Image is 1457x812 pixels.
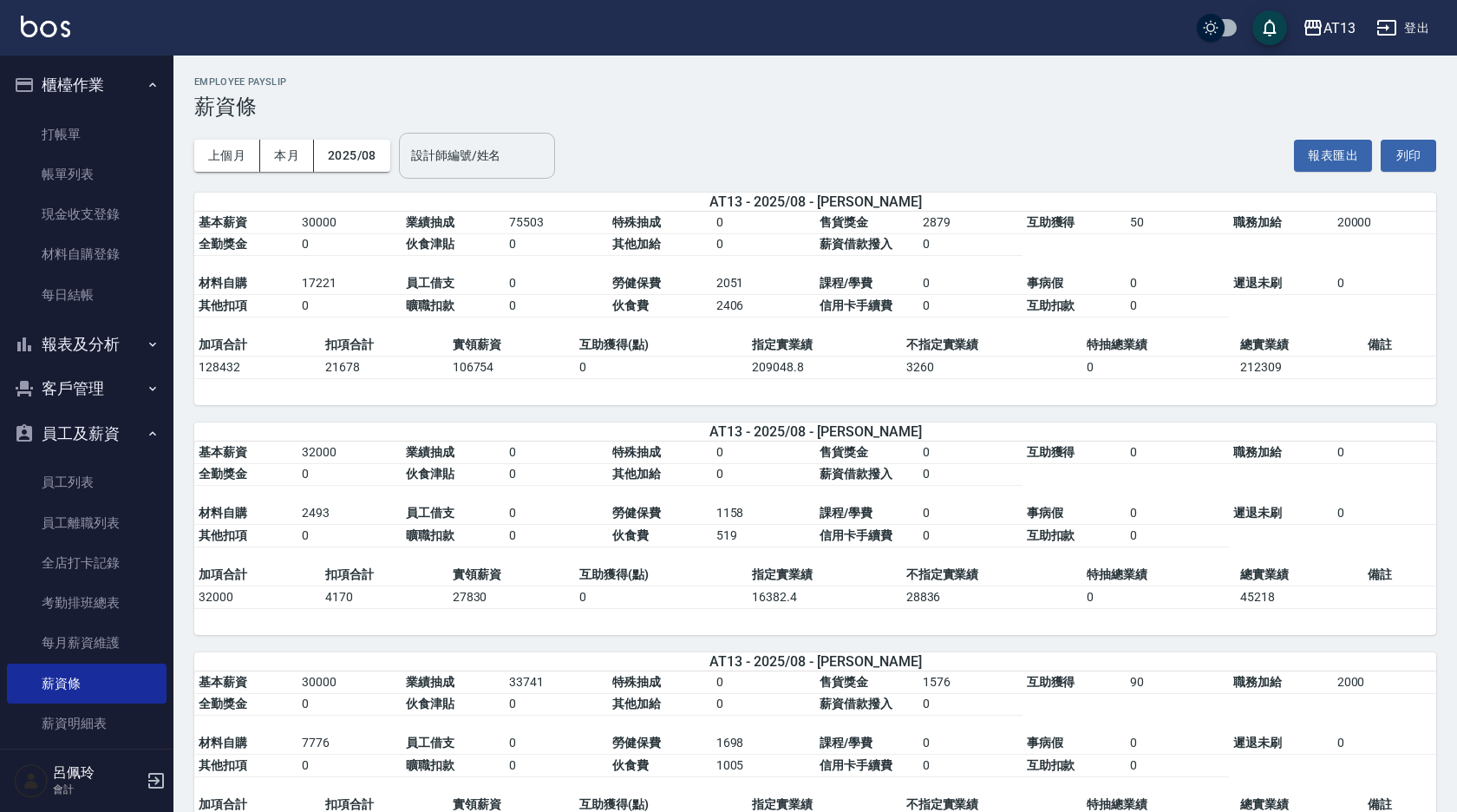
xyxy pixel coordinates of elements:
[918,233,1022,256] td: 0
[199,675,247,689] span: 基本薪資
[1369,12,1436,44] button: 登出
[918,502,1022,525] td: 0
[918,442,1022,464] td: 0
[748,356,901,378] td: 209048.8
[1381,140,1436,172] button: 列印
[1126,755,1229,777] td: 0
[7,194,167,234] a: 現金收支登錄
[918,525,1022,547] td: 0
[297,732,401,755] td: 7776
[1126,272,1229,295] td: 0
[712,525,815,547] td: 519
[1236,334,1362,357] td: 總實業績
[1233,506,1282,520] span: 遲退未刷
[297,502,401,525] td: 2493
[612,697,661,710] span: 其他加給
[505,272,608,295] td: 0
[194,95,1436,119] h3: 薪資條
[199,506,247,520] span: 材料自購
[7,743,167,783] a: 薪資轉帳明細
[820,758,892,772] span: 信用卡手續費
[7,543,167,583] a: 全店打卡記錄
[194,671,1436,794] table: a dense table
[902,334,1082,357] td: 不指定實業績
[1233,675,1282,689] span: 職務加給
[199,758,247,772] span: 其他扣項
[1333,442,1436,464] td: 0
[297,671,401,694] td: 30000
[406,675,454,689] span: 業績抽成
[406,506,454,520] span: 員工借支
[712,671,815,694] td: 0
[194,76,1436,88] h2: Employee Payslip
[820,528,892,542] span: 信用卡手續費
[194,212,1436,334] table: a dense table
[505,442,608,464] td: 0
[7,623,167,663] a: 每月薪資維護
[448,564,575,586] td: 實領薪資
[314,140,390,172] button: 2025/08
[199,276,247,290] span: 材料自購
[1126,671,1229,694] td: 90
[406,467,454,481] span: 伙食津貼
[297,463,401,486] td: 0
[1252,10,1287,45] button: save
[1082,586,1236,608] td: 0
[448,356,575,378] td: 106754
[199,215,247,229] span: 基本薪資
[918,212,1022,234] td: 2879
[7,322,167,367] button: 報表及分析
[1126,732,1229,755] td: 0
[7,462,167,502] a: 員工列表
[712,233,815,256] td: 0
[505,212,608,234] td: 75503
[1027,758,1075,772] span: 互助扣款
[297,525,401,547] td: 0
[505,755,608,777] td: 0
[748,586,901,608] td: 16382.4
[1333,671,1436,694] td: 2000
[199,298,247,312] span: 其他扣項
[612,276,661,290] span: 勞健保費
[297,693,401,716] td: 0
[575,586,748,608] td: 0
[902,586,1082,608] td: 28836
[297,442,401,464] td: 32000
[406,697,454,710] span: 伙食津貼
[820,467,892,481] span: 薪資借款撥入
[1126,212,1229,234] td: 50
[321,586,448,608] td: 4170
[7,411,167,456] button: 員工及薪資
[1126,502,1229,525] td: 0
[53,782,141,797] p: 會計
[918,732,1022,755] td: 0
[1333,212,1436,234] td: 20000
[1027,528,1075,542] span: 互助扣款
[712,732,815,755] td: 1698
[297,233,401,256] td: 0
[612,298,649,312] span: 伙食費
[709,653,922,670] span: AT13 - 2025/08 - [PERSON_NAME]
[321,564,448,586] td: 扣項合計
[260,140,314,172] button: 本月
[14,763,49,798] img: Person
[712,272,815,295] td: 2051
[820,697,892,710] span: 薪資借款撥入
[297,272,401,295] td: 17221
[748,564,901,586] td: 指定實業績
[1082,356,1236,378] td: 0
[505,693,608,716] td: 0
[53,764,141,782] h5: 呂佩玲
[1233,215,1282,229] span: 職務加給
[505,525,608,547] td: 0
[1126,525,1229,547] td: 0
[1296,10,1362,46] button: AT13
[194,356,321,378] td: 128432
[1363,564,1436,586] td: 備註
[199,467,247,481] span: 全勤獎金
[297,295,401,318] td: 0
[7,704,167,743] a: 薪資明細表
[1363,334,1436,357] td: 備註
[199,445,247,459] span: 基本薪資
[406,298,454,312] span: 曠職扣款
